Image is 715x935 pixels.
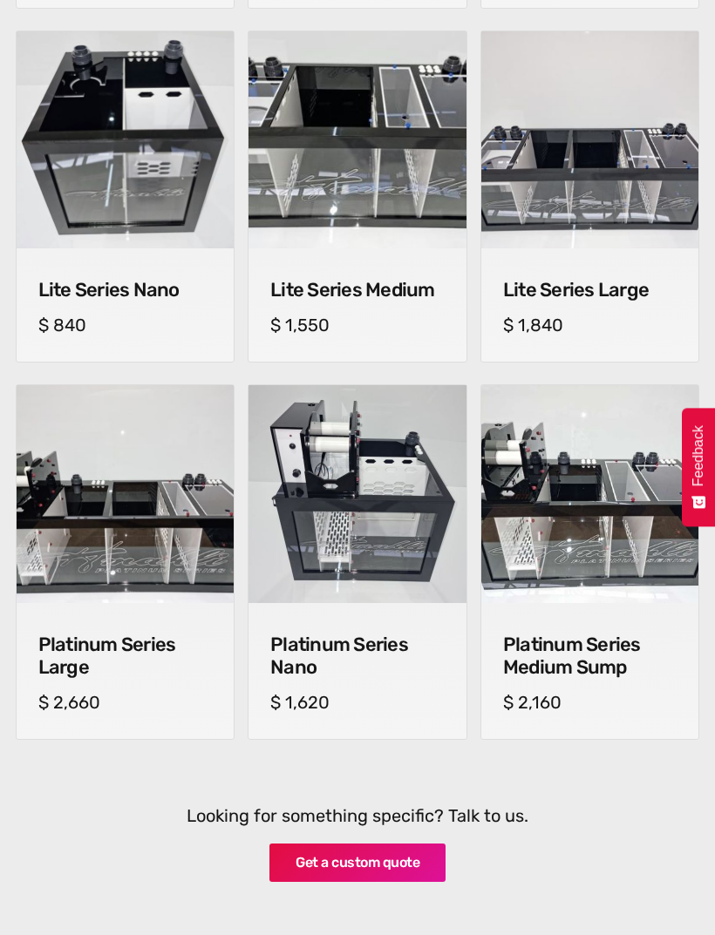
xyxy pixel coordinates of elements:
a: Lite Series LargeLite Series LargeLite Series Large$ 1,840 [480,30,700,363]
h4: Platinum Series Large [38,633,213,679]
h4: Lite Series Medium [270,279,445,302]
a: Platinum Series LargePlatinum Series LargePlatinum Series Large$ 2,660 [16,384,235,740]
img: Platinum Series Nano [249,385,466,603]
a: Platinum Series Medium SumpPlatinum Series Medium SumpPlatinum Series Medium Sump$ 2,160 [480,384,700,740]
h5: $ 1,840 [503,315,678,335]
h4: Platinum Series Nano [270,633,445,679]
img: Lite Series Medium [249,31,466,249]
h5: Looking for something specific? Talk to us. [22,805,693,826]
img: Lite Series Nano [17,31,235,249]
a: Lite Series MediumLite Series MediumLite Series Medium$ 1,550 [248,30,467,363]
h5: $ 1,620 [270,692,445,713]
h5: $ 1,550 [270,315,445,335]
h4: Platinum Series Medium Sump [503,633,678,679]
a: Get a custom quote [269,844,446,882]
h4: Lite Series Large [503,279,678,302]
h5: $ 2,660 [38,692,213,713]
img: Platinum Series Large [10,380,239,608]
h4: Lite Series Nano [38,279,213,302]
button: Feedback - Show survey [682,408,715,526]
img: Lite Series Large [481,31,699,249]
span: Feedback [691,425,706,486]
img: Platinum Series Medium Sump [481,385,699,603]
h5: $ 840 [38,315,213,335]
a: Platinum Series NanoPlatinum Series NanoPlatinum Series Nano$ 1,620 [248,384,467,740]
h5: $ 2,160 [503,692,678,713]
a: Lite Series NanoLite Series NanoLite Series Nano$ 840 [16,30,235,363]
